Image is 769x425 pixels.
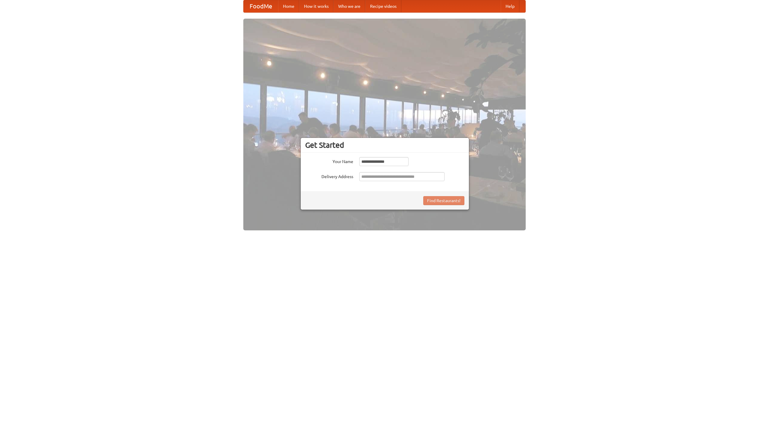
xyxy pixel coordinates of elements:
a: Home [278,0,299,12]
a: Help [501,0,519,12]
button: Find Restaurants! [423,196,464,205]
a: Recipe videos [365,0,401,12]
label: Your Name [305,157,353,165]
a: Who we are [333,0,365,12]
h3: Get Started [305,141,464,150]
label: Delivery Address [305,172,353,180]
a: How it works [299,0,333,12]
a: FoodMe [244,0,278,12]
